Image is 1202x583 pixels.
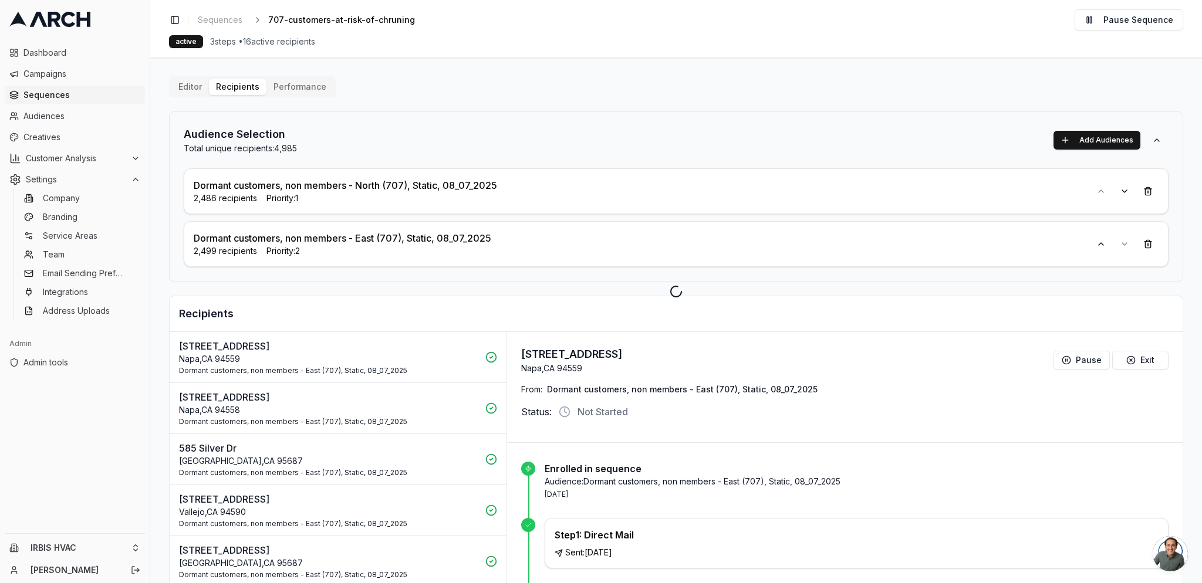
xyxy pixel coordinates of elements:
p: Enrolled in sequence [545,462,1169,476]
span: Company [43,192,80,204]
a: Service Areas [19,228,131,244]
button: Customer Analysis [5,149,145,168]
span: Settings [26,174,126,185]
p: Sent: [DATE] [555,547,1159,558]
div: Admin [5,334,145,353]
a: Dashboard [5,43,145,62]
a: Branding [19,209,131,225]
span: Email Sending Preferences [43,267,126,279]
span: Address Uploads [43,305,110,317]
a: Creatives [5,128,145,147]
p: Step 1 : Direct Mail [555,528,634,542]
span: Audiences [23,110,140,122]
button: Log out [127,562,144,578]
span: Admin tools [23,357,140,368]
a: Open chat [1153,536,1188,571]
a: Integrations [19,284,131,300]
p: Audience: Dormant customers, non members - East (707), Static, 08_07_2025 [545,476,1169,487]
a: Admin tools [5,353,145,372]
a: Company [19,190,131,206]
a: [PERSON_NAME] [31,564,118,576]
button: IRBIS HVAC [5,538,145,557]
span: Branding [43,211,77,223]
span: Campaigns [23,68,140,80]
a: Sequences [5,86,145,104]
span: Customer Analysis [26,152,126,164]
span: IRBIS HVAC [31,543,126,553]
a: Email Sending Preferences [19,265,131,282]
span: Team [43,249,65,260]
span: Creatives [23,131,140,143]
p: [DATE] [545,490,1169,499]
a: Team [19,246,131,263]
span: Integrations [43,286,88,298]
a: Audiences [5,107,145,126]
a: Campaigns [5,65,145,83]
button: Settings [5,170,145,189]
a: Address Uploads [19,303,131,319]
span: Dashboard [23,47,140,59]
span: Sequences [23,89,140,101]
span: Service Areas [43,230,97,242]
